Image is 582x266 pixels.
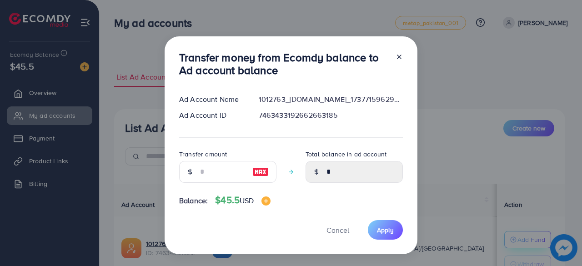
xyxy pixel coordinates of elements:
h3: Transfer money from Ecomdy balance to Ad account balance [179,51,388,77]
img: image [261,196,271,206]
div: Ad Account Name [172,94,251,105]
span: Cancel [326,225,349,235]
div: Ad Account ID [172,110,251,120]
h4: $45.5 [215,195,270,206]
div: 7463433192662663185 [251,110,410,120]
label: Transfer amount [179,150,227,159]
label: Total balance in ad account [306,150,386,159]
span: USD [240,196,254,206]
span: Apply [377,226,394,235]
img: image [252,166,269,177]
button: Apply [368,220,403,240]
button: Cancel [315,220,361,240]
span: Balance: [179,196,208,206]
div: 1012763_[DOMAIN_NAME]_1737715962950 [251,94,410,105]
